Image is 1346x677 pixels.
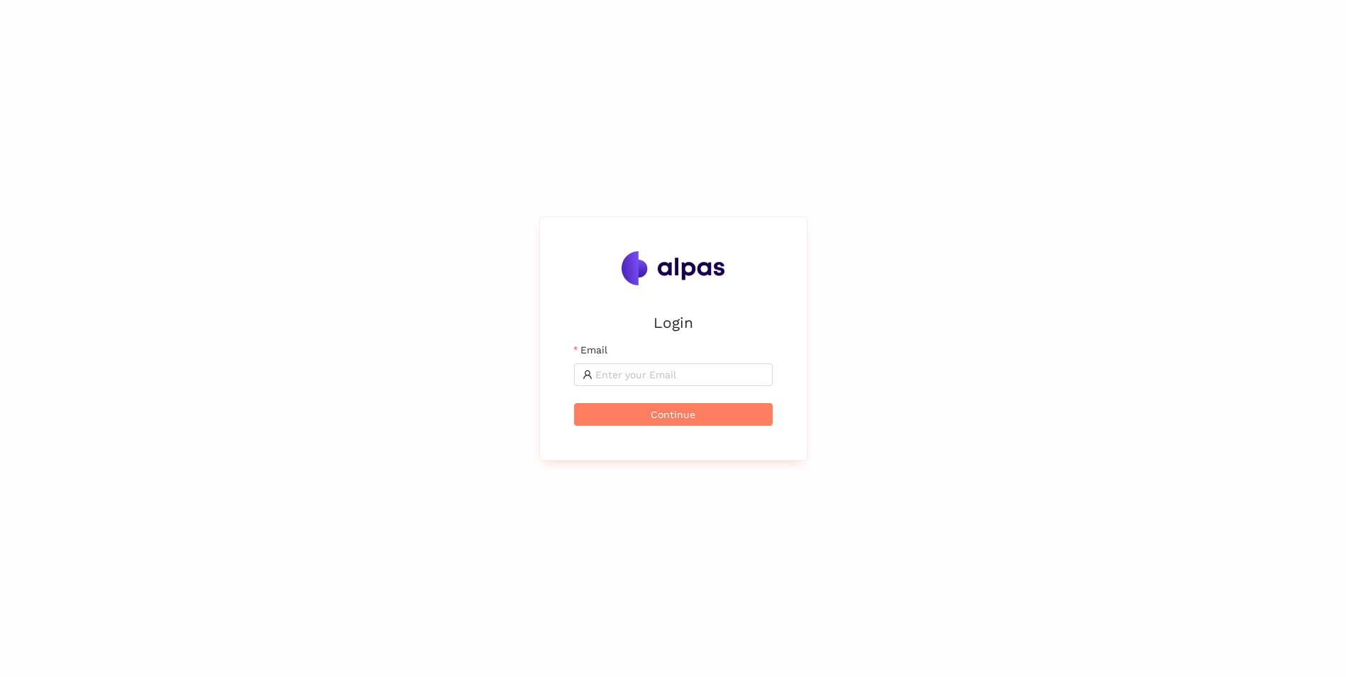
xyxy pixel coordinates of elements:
[622,251,725,285] img: Alpas.ai Logo
[574,311,773,334] h2: Login
[651,407,695,422] span: Continue
[583,370,592,380] span: user
[574,342,607,358] label: Email
[595,367,764,382] input: Email
[574,403,773,426] button: Continue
